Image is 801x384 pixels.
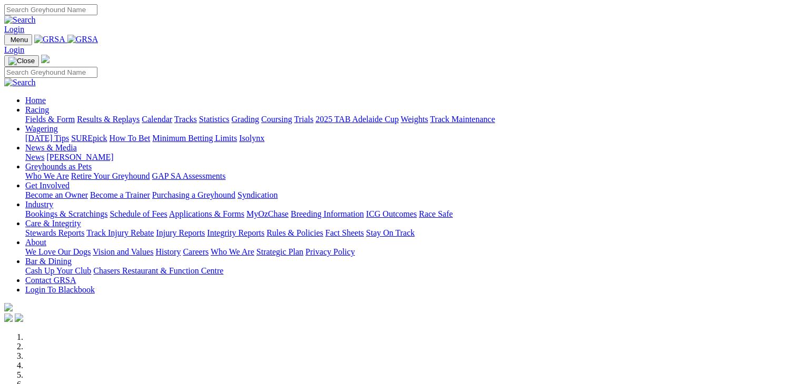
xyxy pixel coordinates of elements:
[25,219,81,228] a: Care & Integrity
[71,171,150,180] a: Retire Your Greyhound
[199,115,230,124] a: Statistics
[25,124,58,133] a: Wagering
[25,257,72,266] a: Bar & Dining
[25,143,77,152] a: News & Media
[232,115,259,124] a: Grading
[110,134,151,143] a: How To Bet
[93,247,153,256] a: Vision and Values
[366,209,417,218] a: ICG Outcomes
[4,15,36,25] img: Search
[34,35,65,44] img: GRSA
[4,314,13,322] img: facebook.svg
[256,247,303,256] a: Strategic Plan
[25,276,76,285] a: Contact GRSA
[4,303,13,311] img: logo-grsa-white.png
[46,153,113,161] a: [PERSON_NAME]
[25,162,92,171] a: Greyhounds as Pets
[325,228,364,237] a: Fact Sheets
[294,115,313,124] a: Trials
[174,115,197,124] a: Tracks
[86,228,154,237] a: Track Injury Rebate
[90,190,150,199] a: Become a Trainer
[110,209,167,218] a: Schedule of Fees
[25,153,797,162] div: News & Media
[430,115,495,124] a: Track Maintenance
[25,238,46,247] a: About
[25,266,797,276] div: Bar & Dining
[152,134,237,143] a: Minimum Betting Limits
[67,35,98,44] img: GRSA
[156,228,205,237] a: Injury Reports
[315,115,399,124] a: 2025 TAB Adelaide Cup
[4,67,97,78] input: Search
[25,171,69,180] a: Who We Are
[8,57,35,65] img: Close
[25,181,70,190] a: Get Involved
[71,134,107,143] a: SUREpick
[25,247,91,256] a: We Love Our Dogs
[25,228,84,237] a: Stewards Reports
[41,55,50,63] img: logo-grsa-white.png
[25,190,88,199] a: Become an Owner
[155,247,181,256] a: History
[25,105,49,114] a: Racing
[401,115,428,124] a: Weights
[142,115,172,124] a: Calendar
[207,228,264,237] a: Integrity Reports
[4,25,24,34] a: Login
[25,209,107,218] a: Bookings & Scratchings
[366,228,414,237] a: Stay On Track
[25,134,69,143] a: [DATE] Tips
[152,171,226,180] a: GAP SA Assessments
[25,171,797,181] div: Greyhounds as Pets
[25,96,46,105] a: Home
[183,247,209,256] a: Careers
[25,200,53,209] a: Industry
[4,34,32,45] button: Toggle navigation
[246,209,289,218] a: MyOzChase
[25,247,797,257] div: About
[15,314,23,322] img: twitter.svg
[11,36,28,44] span: Menu
[25,266,91,275] a: Cash Up Your Club
[4,78,36,87] img: Search
[4,55,39,67] button: Toggle navigation
[25,134,797,143] div: Wagering
[4,4,97,15] input: Search
[4,45,24,54] a: Login
[239,134,264,143] a: Isolynx
[291,209,364,218] a: Breeding Information
[25,190,797,200] div: Get Involved
[305,247,355,256] a: Privacy Policy
[25,285,95,294] a: Login To Blackbook
[211,247,254,256] a: Who We Are
[152,190,235,199] a: Purchasing a Greyhound
[25,115,75,124] a: Fields & Form
[77,115,140,124] a: Results & Replays
[25,209,797,219] div: Industry
[25,228,797,238] div: Care & Integrity
[419,209,452,218] a: Race Safe
[25,153,44,161] a: News
[266,228,323,237] a: Rules & Policies
[169,209,244,218] a: Applications & Forms
[238,190,278,199] a: Syndication
[261,115,292,124] a: Coursing
[93,266,223,275] a: Chasers Restaurant & Function Centre
[25,115,797,124] div: Racing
